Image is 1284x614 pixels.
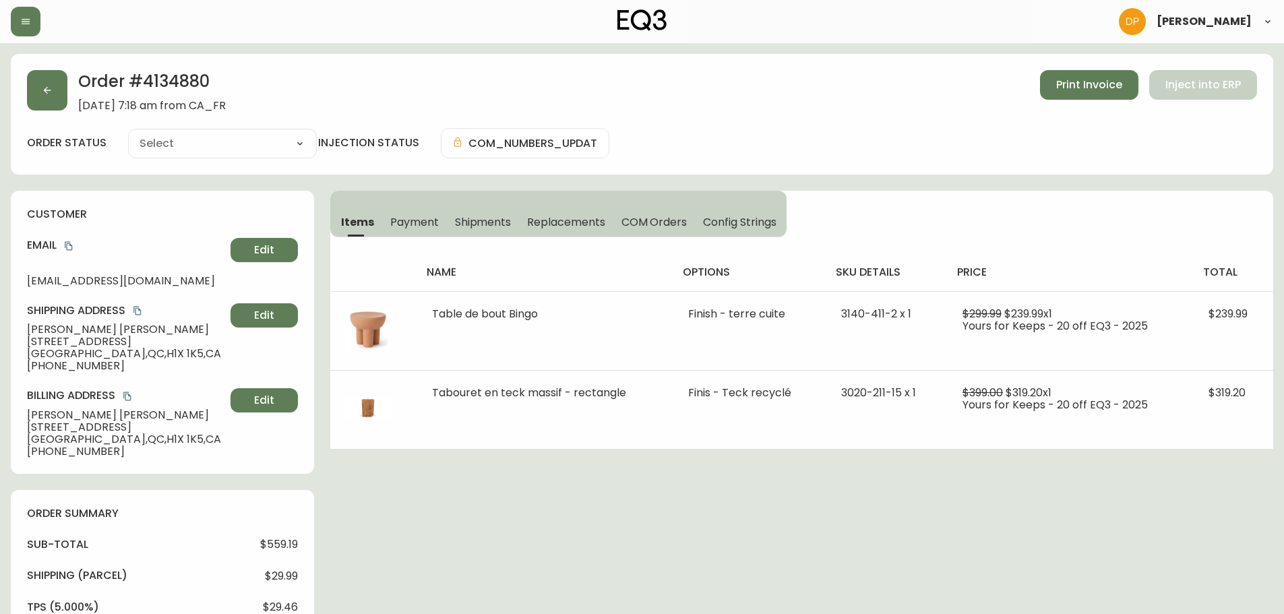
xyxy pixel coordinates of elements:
button: Print Invoice [1040,70,1138,100]
span: $319.20 x 1 [1006,385,1051,400]
span: Edit [254,393,274,408]
img: 3020-209-15-400-1-ckj1kqqjp3rfg01749hmevnfg.jpg [346,387,390,430]
span: Shipments [455,215,512,229]
button: Edit [231,303,298,328]
li: Finish - terre cuite [688,308,809,320]
span: [PHONE_NUMBER] [27,360,225,372]
h4: options [683,265,814,280]
button: copy [131,304,144,317]
button: copy [121,390,134,403]
h4: sub-total [27,537,88,552]
h4: sku details [836,265,936,280]
h4: order summary [27,506,298,521]
span: $239.99 x 1 [1004,306,1052,321]
span: Yours for Keeps - 20 off EQ3 - 2025 [962,318,1148,334]
span: Edit [254,308,274,323]
h4: injection status [318,135,419,150]
span: Edit [254,243,274,257]
h2: Order # 4134880 [78,70,226,100]
span: [PHONE_NUMBER] [27,446,225,458]
span: Yours for Keeps - 20 off EQ3 - 2025 [962,397,1148,412]
span: 3020-211-15 x 1 [841,385,916,400]
button: Edit [231,238,298,262]
h4: Billing Address [27,388,225,403]
h4: Shipping ( Parcel ) [27,568,127,583]
span: $29.46 [263,601,298,613]
span: $559.19 [260,539,298,551]
img: b0154ba12ae69382d64d2f3159806b19 [1119,8,1146,35]
span: Table de bout Bingo [432,306,538,321]
img: 8a9fb573-5b5c-4ba6-9e15-38ea011895a0.jpg [346,308,390,351]
button: copy [62,239,75,253]
h4: Shipping Address [27,303,225,318]
span: [PERSON_NAME] [1157,16,1252,27]
h4: name [427,265,661,280]
span: [GEOGRAPHIC_DATA] , QC , H1X 1K5 , CA [27,433,225,446]
span: [DATE] 7:18 am from CA_FR [78,100,226,112]
span: $319.20 [1209,385,1246,400]
label: order status [27,135,106,150]
span: Config Strings [703,215,776,229]
button: Edit [231,388,298,412]
span: [STREET_ADDRESS] [27,421,225,433]
span: Print Invoice [1056,78,1122,92]
h4: total [1203,265,1262,280]
span: $399.00 [962,385,1003,400]
span: [STREET_ADDRESS] [27,336,225,348]
li: Finis - Teck recyclé [688,387,809,399]
span: Payment [390,215,439,229]
span: [EMAIL_ADDRESS][DOMAIN_NAME] [27,275,225,287]
span: $299.99 [962,306,1002,321]
span: Items [341,215,374,229]
h4: Email [27,238,225,253]
span: [PERSON_NAME] [PERSON_NAME] [27,409,225,421]
span: 3140-411-2 x 1 [841,306,911,321]
span: [GEOGRAPHIC_DATA] , QC , H1X 1K5 , CA [27,348,225,360]
span: Replacements [527,215,605,229]
span: COM Orders [621,215,687,229]
span: $29.99 [265,570,298,582]
h4: price [957,265,1182,280]
span: [PERSON_NAME] [PERSON_NAME] [27,324,225,336]
span: $239.99 [1209,306,1248,321]
img: logo [617,9,667,31]
span: Tabouret en teck massif - rectangle [432,385,626,400]
h4: customer [27,207,298,222]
